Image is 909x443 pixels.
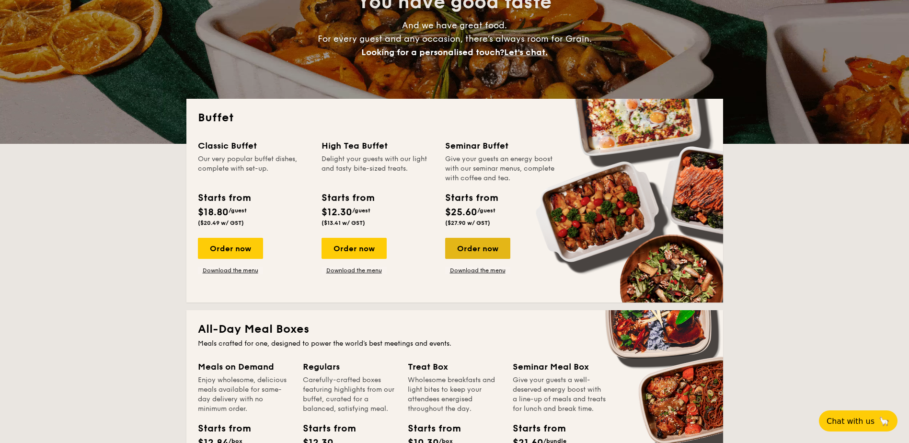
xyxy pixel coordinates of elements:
div: Classic Buffet [198,139,310,152]
div: High Tea Buffet [322,139,434,152]
span: $18.80 [198,207,229,218]
h2: All-Day Meal Boxes [198,322,712,337]
div: Give your guests an energy boost with our seminar menus, complete with coffee and tea. [445,154,557,183]
span: ($27.90 w/ GST) [445,220,490,226]
a: Download the menu [322,267,387,274]
span: Let's chat. [504,47,548,58]
div: Starts from [322,191,374,205]
span: /guest [477,207,495,214]
div: Starts from [513,421,556,436]
h2: Buffet [198,110,712,126]
div: Enjoy wholesome, delicious meals available for same-day delivery with no minimum order. [198,375,291,414]
div: Give your guests a well-deserved energy boost with a line-up of meals and treats for lunch and br... [513,375,606,414]
div: Starts from [303,421,346,436]
span: /guest [352,207,370,214]
a: Download the menu [198,267,263,274]
div: Seminar Meal Box [513,360,606,373]
button: Chat with us🦙 [819,410,897,431]
div: Starts from [445,191,497,205]
span: Chat with us [827,417,874,426]
span: $12.30 [322,207,352,218]
span: And we have great food. For every guest and any occasion, there’s always room for Grain. [318,20,592,58]
div: Starts from [408,421,451,436]
div: Starts from [198,191,250,205]
span: Looking for a personalised touch? [361,47,504,58]
div: Regulars [303,360,396,373]
div: Our very popular buffet dishes, complete with set-up. [198,154,310,183]
span: /guest [229,207,247,214]
div: Order now [322,238,387,259]
div: Seminar Buffet [445,139,557,152]
div: Order now [198,238,263,259]
div: Treat Box [408,360,501,373]
span: $25.60 [445,207,477,218]
span: 🦙 [878,416,890,427]
div: Wholesome breakfasts and light bites to keep your attendees energised throughout the day. [408,375,501,414]
div: Carefully-crafted boxes featuring highlights from our buffet, curated for a balanced, satisfying ... [303,375,396,414]
div: Delight your guests with our light and tasty bite-sized treats. [322,154,434,183]
div: Starts from [198,421,241,436]
a: Download the menu [445,267,510,274]
div: Order now [445,238,510,259]
span: ($13.41 w/ GST) [322,220,365,226]
span: ($20.49 w/ GST) [198,220,244,226]
div: Meals crafted for one, designed to power the world's best meetings and events. [198,339,712,349]
div: Meals on Demand [198,360,291,373]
